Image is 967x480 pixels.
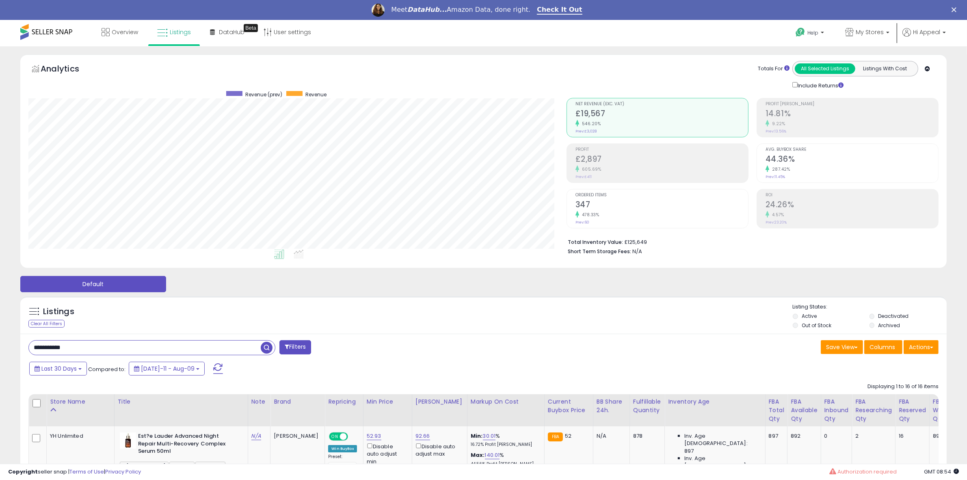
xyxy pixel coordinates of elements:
[328,445,357,452] div: Win BuyBox
[118,397,244,406] div: Title
[367,442,406,465] div: Disable auto adjust min
[28,320,65,328] div: Clear All Filters
[8,468,38,476] strong: Copyright
[50,397,111,406] div: Store Name
[769,397,784,423] div: FBA Total Qty
[548,397,590,415] div: Current Buybox Price
[802,322,831,329] label: Out of Stock
[330,433,340,440] span: ON
[471,452,538,467] div: %
[684,432,759,447] span: Inv. Age [DEMOGRAPHIC_DATA]:
[471,397,541,406] div: Markup on Cost
[138,432,237,457] b: Est?e Lauder Advanced Night Repair Multi-Recovery Complex Serum 50ml
[933,432,964,440] div: 897
[483,432,496,440] a: 30.01
[791,432,814,440] div: 892
[839,20,896,46] a: My Stores
[924,468,959,476] span: 2025-09-10 08:54 GMT
[29,362,87,376] button: Last 30 Days
[855,63,915,74] button: Listings With Cost
[391,6,530,14] div: Meet Amazon Data, done right.
[913,28,940,36] span: Hi Appeal
[769,432,781,440] div: 897
[579,212,599,218] small: 478.33%
[802,313,817,319] label: Active
[575,200,748,211] h2: 347
[575,174,592,179] small: Prev: £411
[471,432,538,447] div: %
[870,343,895,351] span: Columns
[565,432,571,440] span: 52
[632,248,642,255] span: N/A
[684,447,694,455] span: 897
[274,397,321,406] div: Brand
[791,397,817,423] div: FBA Available Qty
[407,6,447,13] i: DataHub...
[575,102,748,106] span: Net Revenue (Exc. VAT)
[766,154,938,165] h2: 44.36%
[88,365,125,373] span: Compared to:
[807,29,818,36] span: Help
[793,303,947,311] p: Listing States:
[8,468,141,476] div: seller snap | |
[170,28,191,36] span: Listings
[471,442,538,447] p: 16.72% Profit [PERSON_NAME]
[112,28,138,36] span: Overview
[251,432,261,440] a: N/A
[367,397,409,406] div: Min Price
[548,432,563,441] small: FBA
[568,237,932,246] li: £125,649
[758,65,790,73] div: Totals For
[878,313,909,319] label: Deactivated
[328,397,360,406] div: Repricing
[952,7,960,12] div: Close
[244,24,258,32] div: Tooltip anchor
[251,397,267,406] div: Note
[279,340,311,354] button: Filters
[50,432,108,440] div: YH Unlimited
[633,432,658,440] div: 878
[766,129,786,134] small: Prev: 13.56%
[305,91,327,98] span: Revenue
[766,102,938,106] span: Profit [PERSON_NAME]
[769,212,784,218] small: 4.57%
[575,154,748,165] h2: £2,897
[41,365,77,373] span: Last 30 Days
[575,129,597,134] small: Prev: £3,028
[795,63,855,74] button: All Selected Listings
[575,193,748,198] span: Ordered Items
[766,109,938,120] h2: 14.81%
[766,200,938,211] h2: 24.26%
[69,468,104,476] a: Terms of Use
[415,432,430,440] a: 92.66
[766,174,785,179] small: Prev: 11.45%
[821,340,863,354] button: Save View
[568,239,623,245] b: Total Inventory Value:
[766,220,787,225] small: Prev: 23.20%
[786,80,853,89] div: Include Returns
[219,28,244,36] span: DataHub
[766,193,938,198] span: ROI
[867,383,939,391] div: Displaying 1 to 16 of 16 items
[575,109,748,120] h2: £19,567
[579,121,601,127] small: 546.20%
[933,397,967,423] div: FBA Warehouse Qty
[537,6,582,15] a: Check It Out
[245,91,282,98] span: Revenue (prev)
[328,454,357,472] div: Preset:
[579,166,601,172] small: 605.69%
[120,432,136,449] img: 41v7D9npS5L._SL40_.jpg
[878,322,900,329] label: Archived
[43,306,74,317] h5: Listings
[141,365,195,373] span: [DATE]-11 - Aug-09
[855,432,889,440] div: 2
[855,397,892,423] div: FBA Researching Qty
[257,20,317,44] a: User settings
[204,20,251,44] a: DataHub
[769,166,790,172] small: 287.42%
[415,397,464,406] div: [PERSON_NAME]
[899,397,926,423] div: FBA Reserved Qty
[904,340,939,354] button: Actions
[367,432,381,440] a: 52.93
[485,451,500,459] a: 140.01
